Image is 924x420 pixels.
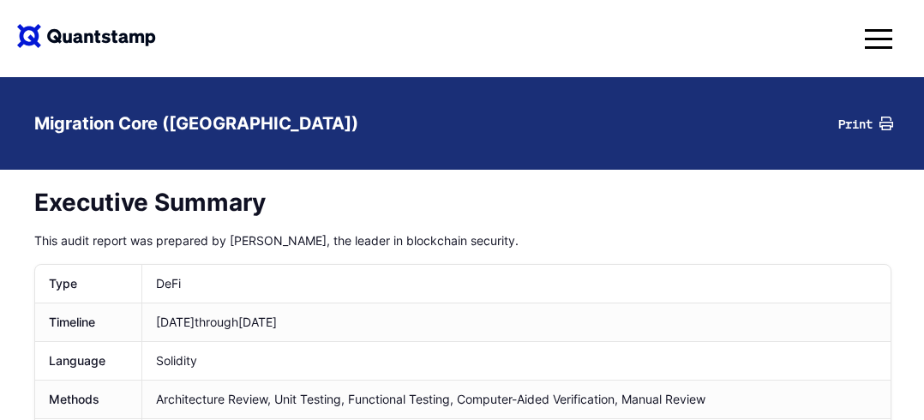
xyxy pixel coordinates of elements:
img: Quantstamp [17,24,156,48]
img: Download or print [879,115,893,132]
div: DeFi [142,265,891,303]
div: Architecture Review, Unit Testing, Functional Testing, Computer-Aided Verification, Manual Review [142,381,891,419]
div: Methods [35,381,142,419]
div: Solidity [142,342,891,381]
h1: Executive Summary [34,187,890,218]
div: Print [825,108,907,139]
div: Type [35,265,142,303]
div: Language [35,342,142,381]
h1: Migration Core ([GEOGRAPHIC_DATA]) [17,94,375,153]
div: Timeline [35,303,142,342]
p: This audit report was prepared by [PERSON_NAME], the leader in blockchain security. [34,231,890,250]
div: [DATE] through [DATE] [142,303,891,342]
